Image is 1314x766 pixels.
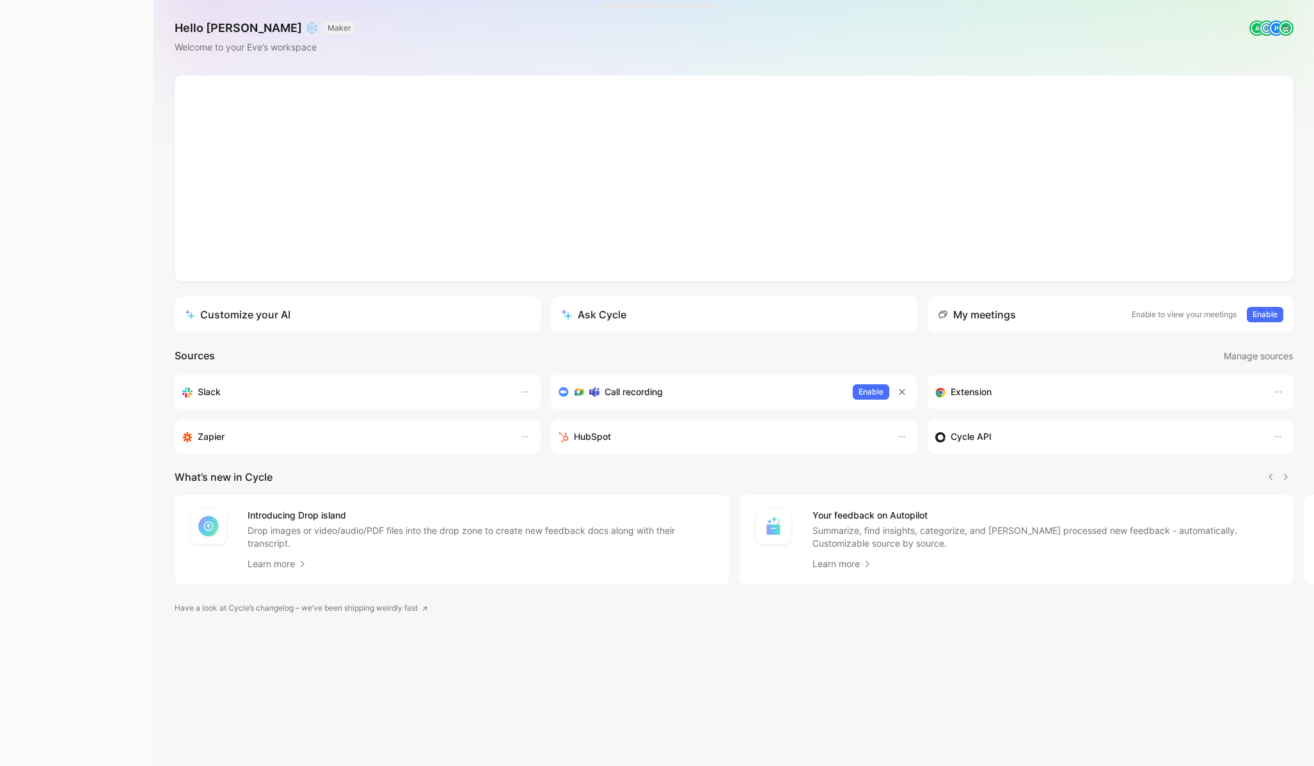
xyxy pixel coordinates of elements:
img: avatar [1279,22,1292,35]
p: Enable to view your meetings [1132,308,1237,321]
div: My meetings [938,307,1016,322]
a: Learn more [248,556,308,572]
span: Manage sources [1224,348,1293,364]
h2: What’s new in Cycle [175,469,273,485]
h3: Cycle API [951,429,992,444]
h3: Extension [951,384,992,400]
div: Capture feedback from anywhere on the web [935,384,1260,400]
h3: HubSpot [574,429,611,444]
div: Sync customers & send feedback from custom sources. Get inspired by our favorite use case [935,429,1260,444]
button: Enable [1247,307,1283,322]
span: Enable [859,386,883,398]
h1: Hello [PERSON_NAME] ❄️ [175,20,355,36]
p: Drop images or video/audio/PDF files into the drop zone to create new feedback docs along with th... [248,524,714,550]
a: Have a look at Cycle’s changelog – we’ve been shipping weirdly fast [175,602,428,614]
button: Ask Cycle [551,297,917,332]
button: MAKER [324,22,355,35]
a: Customize your AI [175,297,541,332]
p: Summarize, find insights, categorize, and [PERSON_NAME] processed new feedback - automatically. C... [812,524,1279,550]
span: Enable [1253,308,1278,321]
h3: Zapier [198,429,225,444]
div: Customize your AI [185,307,290,322]
h2: Sources [175,348,215,364]
h4: Your feedback on Autopilot [812,508,1279,523]
h3: Call recording [605,384,663,400]
a: Learn more [812,556,873,572]
button: Enable [853,384,889,400]
button: Manage sources [1223,348,1294,364]
div: Record & transcribe meetings from Zoom, Meet & Teams. [558,384,842,400]
h3: Slack [198,384,221,400]
div: Ask Cycle [561,307,626,322]
div: P [1270,22,1283,35]
img: avatar [1260,22,1273,35]
div: Capture feedback from thousands of sources with Zapier (survey results, recordings, sheets, etc). [182,429,507,444]
div: Sync your customers, send feedback and get updates in Slack [182,384,507,400]
div: Welcome to your Eve’s workspace [175,40,355,55]
div: A [1251,22,1263,35]
h4: Introducing Drop island [248,508,714,523]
